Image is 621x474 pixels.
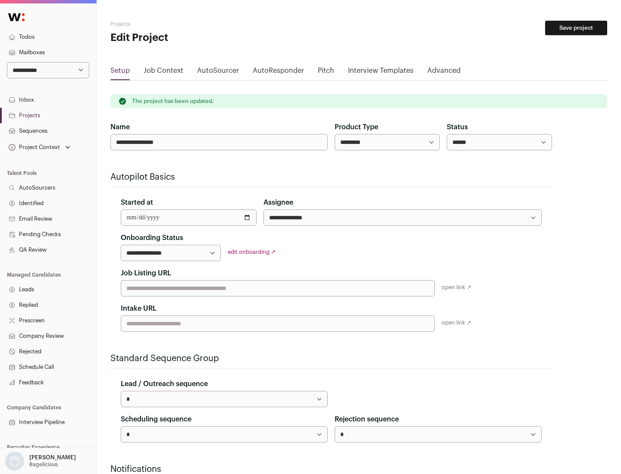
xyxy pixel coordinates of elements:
label: Scheduling sequence [121,414,191,424]
label: Lead / Outreach sequence [121,379,208,389]
button: Open dropdown [3,452,78,471]
label: Name [110,122,130,132]
label: Rejection sequence [335,414,399,424]
h2: Standard Sequence Group [110,352,552,365]
label: Product Type [335,122,378,132]
p: Bagelicious [29,461,58,468]
label: Intake URL [121,303,157,314]
a: Job Context [144,65,183,79]
p: [PERSON_NAME] [29,454,76,461]
a: Interview Templates [348,65,414,79]
button: Open dropdown [7,141,72,153]
label: Status [447,122,468,132]
a: Setup [110,65,130,79]
a: AutoResponder [253,65,304,79]
p: The project has been updated. [132,98,214,105]
a: Advanced [427,65,461,79]
a: AutoSourcer [197,65,239,79]
label: Onboarding Status [121,233,183,243]
a: Pitch [318,65,334,79]
h2: Projects [110,21,276,28]
label: Job Listing URL [121,268,171,278]
div: Project Context [7,144,60,151]
button: Save project [545,21,607,35]
img: nopic.png [5,452,24,471]
a: edit onboarding ↗ [228,249,276,255]
label: Assignee [263,197,293,208]
h1: Edit Project [110,31,276,45]
label: Started at [121,197,153,208]
img: Wellfound [3,9,29,26]
h2: Autopilot Basics [110,171,552,183]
